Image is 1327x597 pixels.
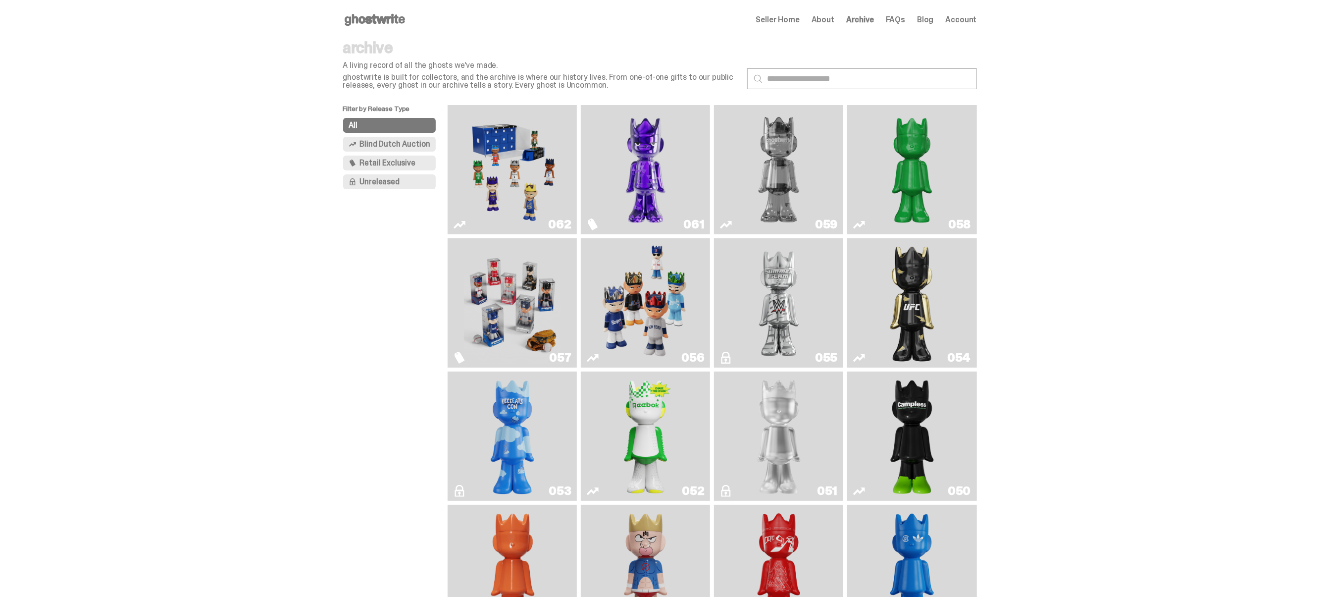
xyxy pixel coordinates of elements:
img: Two [730,109,827,230]
a: Blog [917,16,933,24]
a: Campless [853,376,970,497]
a: Account [946,16,977,24]
img: Fantasy [597,109,694,230]
div: 059 [815,218,837,230]
img: Campless [886,376,938,497]
a: LLLoyalty [720,376,837,497]
a: Game Face (2025) [454,109,571,230]
div: 050 [948,485,970,497]
img: LLLoyalty [753,376,805,497]
img: I Was There SummerSlam [730,242,827,364]
img: ghooooost [486,376,539,497]
button: All [343,118,436,133]
a: Game Face (2025) [454,242,571,364]
span: Retail Exclusive [360,159,415,167]
div: 061 [683,218,704,230]
a: About [812,16,834,24]
a: Ruby [853,242,970,364]
span: Unreleased [360,178,400,186]
a: Court Victory [587,376,704,497]
a: ghooooost [454,376,571,497]
div: 062 [548,218,571,230]
div: 056 [681,352,704,364]
button: Blind Dutch Auction [343,137,436,152]
div: 057 [549,352,571,364]
a: Two [720,109,837,230]
a: Archive [846,16,874,24]
button: Unreleased [343,174,436,189]
img: Game Face (2025) [464,109,561,230]
img: Game Face (2025) [597,242,694,364]
div: 054 [947,352,970,364]
a: Fantasy [587,109,704,230]
span: All [349,121,358,129]
div: 053 [549,485,571,497]
div: 051 [817,485,837,497]
div: 058 [948,218,970,230]
img: Ruby [886,242,938,364]
span: Blind Dutch Auction [360,140,430,148]
a: I Was There SummerSlam [720,242,837,364]
img: Court Victory [619,376,672,497]
p: A living record of all the ghosts we've made. [343,61,739,69]
a: FAQs [886,16,905,24]
p: ghostwrite is built for collectors, and the archive is where our history lives. From one-of-one g... [343,73,739,89]
a: Schrödinger's ghost: Sunday Green [853,109,970,230]
div: 055 [815,352,837,364]
img: Schrödinger's ghost: Sunday Green [864,109,961,230]
p: archive [343,40,739,55]
p: Filter by Release Type [343,105,448,118]
a: Seller Home [756,16,800,24]
div: 052 [682,485,704,497]
button: Retail Exclusive [343,156,436,170]
a: Game Face (2025) [587,242,704,364]
img: Game Face (2025) [464,242,561,364]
